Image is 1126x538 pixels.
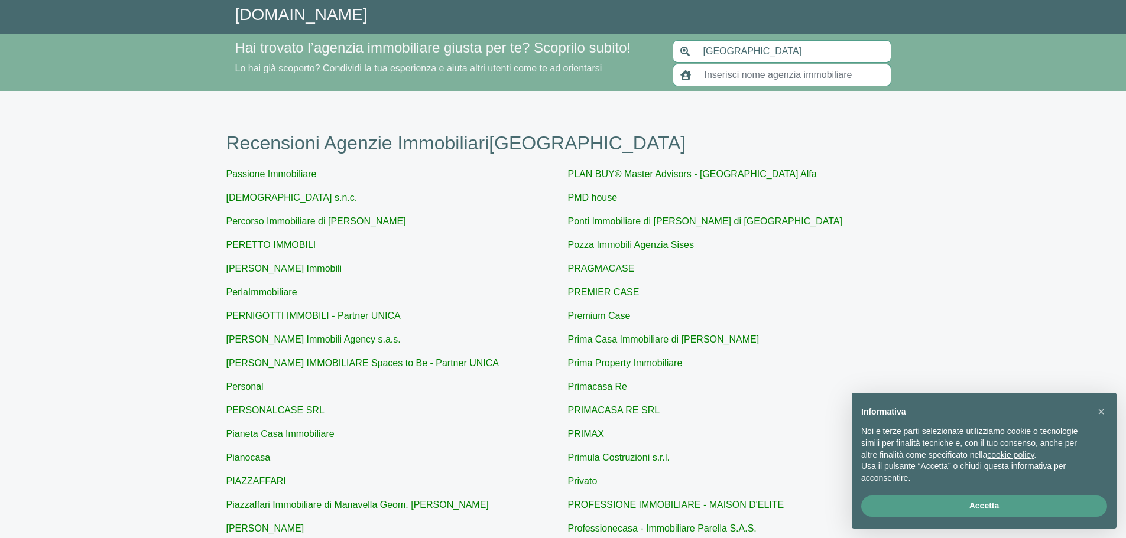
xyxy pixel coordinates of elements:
[568,263,635,273] a: PRAGMACASE
[568,429,604,439] a: PRIMAX
[568,334,760,344] a: Prima Casa Immobiliare di [PERSON_NAME]
[235,40,658,57] h4: Hai trovato l’agenzia immobiliare giusta per te? Scoprilo subito!
[861,426,1088,461] p: Noi e terze parti selezionate utilizziamo cookie o tecnologie simili per finalità tecniche e, con...
[568,287,640,297] a: PREMIER CASE
[568,523,757,533] a: Professionecasa - Immobiliare Parella S.A.S.
[226,523,304,533] a: [PERSON_NAME]
[226,287,297,297] a: PerlaImmobiliare
[568,240,694,250] a: Pozza Immobili Agenzia Sises
[226,169,317,179] a: Passione Immobiliare
[1092,402,1111,421] button: Chiudi questa informativa
[226,263,342,273] a: [PERSON_NAME] Immobili
[226,429,335,439] a: Pianeta Casa Immobiliare
[235,5,368,24] a: [DOMAIN_NAME]
[226,193,358,203] a: [DEMOGRAPHIC_DATA] s.n.c.
[226,382,264,392] a: Personal
[226,476,286,486] a: PIAZZAFFARI
[226,216,406,226] a: Percorso Immobiliare di [PERSON_NAME]
[226,405,325,415] a: PERSONALCASE SRL
[568,311,631,321] a: Premium Case
[568,169,817,179] a: PLAN BUY® Master Advisors - [GEOGRAPHIC_DATA] Alfa
[226,500,489,510] a: Piazzaffari Immobiliare di Manavella Geom. [PERSON_NAME]
[226,240,316,250] a: PERETTO IMMOBILI
[568,358,683,368] a: Prima Property Immobiliare
[226,132,900,154] h1: Recensioni Agenzie Immobiliari [GEOGRAPHIC_DATA]
[226,452,271,462] a: Pianocasa
[568,193,618,203] a: PMD house
[697,64,891,86] input: Inserisci nome agenzia immobiliare
[861,461,1088,484] p: Usa il pulsante “Accetta” o chiudi questa informativa per acconsentire.
[568,216,842,226] a: Ponti Immobiliare di [PERSON_NAME] di [GEOGRAPHIC_DATA]
[568,452,670,462] a: Primula Costruzioni s.r.l.
[568,500,784,510] a: PROFESSIONE IMMOBILIARE - MAISON D'ELITE
[226,334,401,344] a: [PERSON_NAME] Immobili Agency s.a.s.
[226,311,401,321] a: PERNIGOTTI IMMOBILI - Partner UNICA
[861,495,1107,517] button: Accetta
[568,382,627,392] a: Primacasa Re
[987,450,1034,459] a: cookie policy - il link si apre in una nuova scheda
[696,40,891,63] input: Inserisci area di ricerca (Comune o Provincia)
[861,407,1088,417] h2: Informativa
[568,476,598,486] a: Privato
[235,61,658,76] p: Lo hai già scoperto? Condividi la tua esperienza e aiuta altri utenti come te ad orientarsi
[568,405,660,415] a: PRIMACASA RE SRL
[1098,405,1105,418] span: ×
[226,358,499,368] a: [PERSON_NAME] IMMOBILIARE Spaces to Be - Partner UNICA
